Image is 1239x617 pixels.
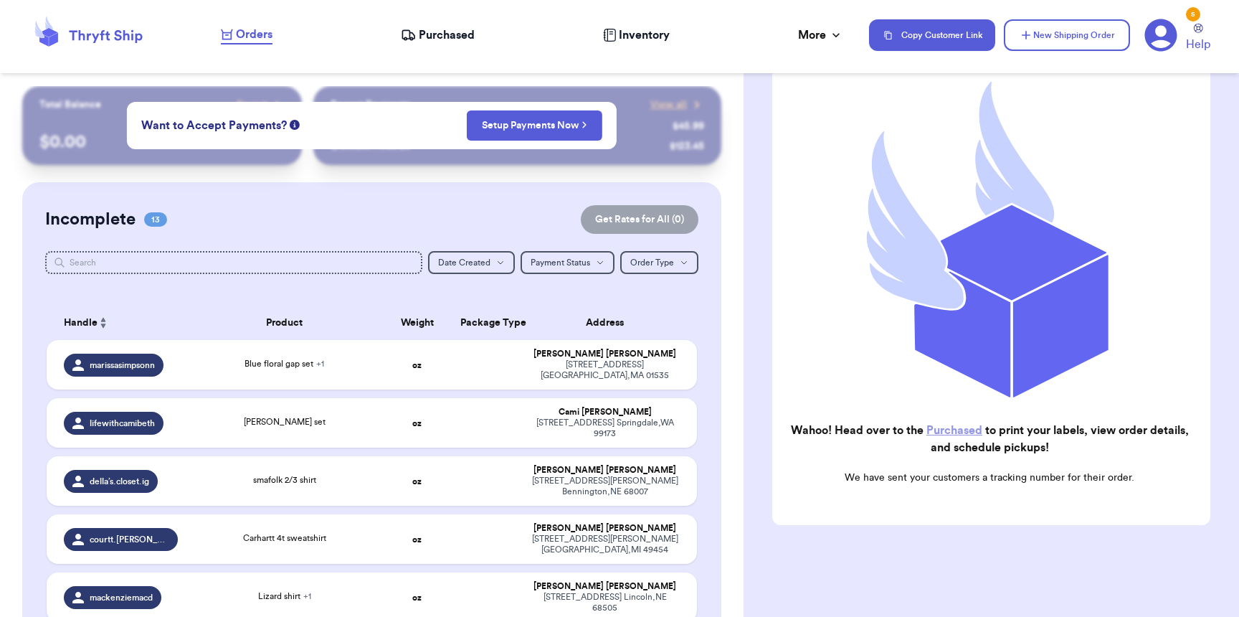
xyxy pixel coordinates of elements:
[144,212,167,227] span: 13
[412,419,422,428] strong: oz
[650,98,704,112] a: View all
[630,258,674,267] span: Order Type
[412,477,422,486] strong: oz
[531,581,680,592] div: [PERSON_NAME] [PERSON_NAME]
[620,251,698,274] button: Order Type
[798,27,843,44] div: More
[412,361,422,369] strong: oz
[650,98,687,112] span: View all
[581,205,698,234] button: Get Rates for All (0)
[531,359,680,381] div: [STREET_ADDRESS] [GEOGRAPHIC_DATA] , MA 01535
[316,359,324,368] span: + 1
[258,592,311,600] span: Lizard shirt
[531,476,680,497] div: [STREET_ADDRESS][PERSON_NAME] Bennington , NE 68007
[90,359,155,371] span: marissasimpsonn
[452,306,521,340] th: Package Type
[253,476,316,484] span: smafolk 2/3 shirt
[467,110,602,141] button: Setup Payments Now
[39,131,285,154] p: $ 0.00
[603,27,670,44] a: Inventory
[531,258,590,267] span: Payment Status
[1144,19,1177,52] a: 5
[141,117,287,134] span: Want to Accept Payments?
[531,418,680,439] div: [STREET_ADDRESS] Springdale , WA 99173
[412,593,422,602] strong: oz
[331,98,410,112] p: Recent Payments
[401,27,475,44] a: Purchased
[531,407,680,418] div: Cami [PERSON_NAME]
[382,306,452,340] th: Weight
[98,314,109,331] button: Sort ascending
[237,98,285,112] a: Payout
[438,258,490,267] span: Date Created
[673,119,704,133] div: $ 45.99
[186,306,382,340] th: Product
[412,535,422,544] strong: oz
[531,465,680,476] div: [PERSON_NAME] [PERSON_NAME]
[303,592,311,600] span: + 1
[243,534,326,542] span: Carhartt 4t sweatshirt
[428,251,515,274] button: Date Created
[90,534,169,545] span: courtt.[PERSON_NAME]
[482,118,587,133] a: Setup Payments Now
[419,27,475,44] span: Purchased
[90,418,155,429] span: lifewithcamibeth
[236,26,272,43] span: Orders
[619,27,670,44] span: Inventory
[521,251,614,274] button: Payment Status
[45,208,136,231] h2: Incomplete
[531,534,680,555] div: [STREET_ADDRESS][PERSON_NAME] [GEOGRAPHIC_DATA] , MI 49454
[869,19,995,51] button: Copy Customer Link
[926,425,982,436] a: Purchased
[670,139,704,154] div: $ 123.45
[90,592,153,603] span: mackenziemacd
[1004,19,1130,51] button: New Shipping Order
[1186,24,1210,53] a: Help
[237,98,267,112] span: Payout
[531,349,680,359] div: [PERSON_NAME] [PERSON_NAME]
[531,523,680,534] div: [PERSON_NAME] [PERSON_NAME]
[522,306,697,340] th: Address
[245,359,324,368] span: Blue floral gap set
[1186,7,1200,22] div: 5
[45,251,422,274] input: Search
[244,418,326,426] span: [PERSON_NAME] set
[90,476,149,487] span: della’s.closet.ig
[221,26,272,44] a: Orders
[531,592,680,613] div: [STREET_ADDRESS] Lincoln , NE 68505
[64,316,98,331] span: Handle
[784,422,1196,456] h2: Wahoo! Head over to the to print your labels, view order details, and schedule pickups!
[784,471,1196,485] p: We have sent your customers a tracking number for their order.
[1186,36,1210,53] span: Help
[39,98,101,112] p: Total Balance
